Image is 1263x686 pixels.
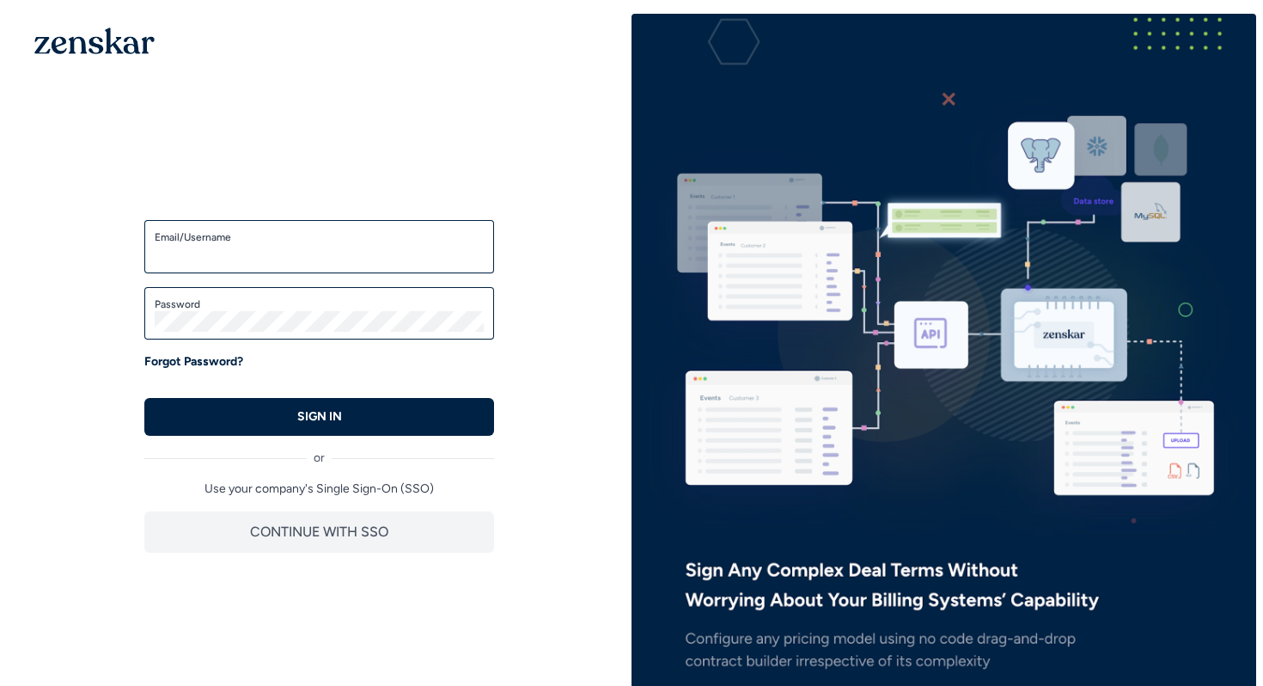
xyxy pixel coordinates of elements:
p: SIGN IN [297,408,342,426]
div: or [144,436,494,467]
a: Forgot Password? [144,353,243,371]
button: SIGN IN [144,398,494,436]
label: Password [155,297,484,311]
label: Email/Username [155,230,484,244]
button: CONTINUE WITH SSO [144,511,494,553]
img: 1OGAJ2xQqyY4LXKgY66KYq0eOWRCkrZdAb3gUhuVAqdWPZE9SRJmCz+oDMSn4zDLXe31Ii730ItAGKgCKgCCgCikA4Av8PJUP... [34,28,155,54]
p: Use your company's Single Sign-On (SSO) [144,481,494,498]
